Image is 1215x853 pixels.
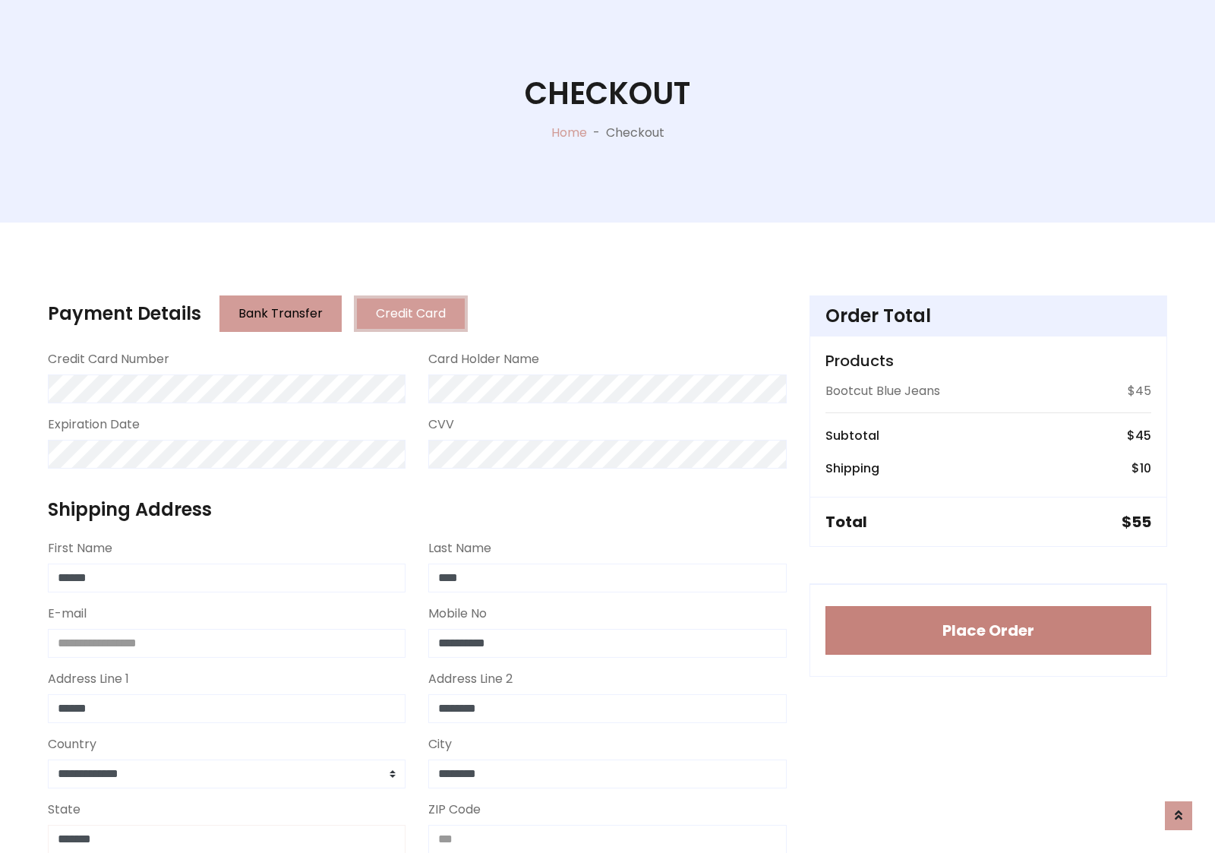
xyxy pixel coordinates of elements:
[1122,513,1151,531] h5: $
[428,350,539,368] label: Card Holder Name
[48,415,140,434] label: Expiration Date
[428,539,491,558] label: Last Name
[48,303,201,325] h4: Payment Details
[1135,427,1151,444] span: 45
[825,428,879,443] h6: Subtotal
[48,350,169,368] label: Credit Card Number
[428,605,487,623] label: Mobile No
[428,415,454,434] label: CVV
[1128,382,1151,400] p: $45
[1131,511,1151,532] span: 55
[354,295,468,332] button: Credit Card
[48,605,87,623] label: E-mail
[1140,460,1151,477] span: 10
[825,305,1151,327] h4: Order Total
[428,670,513,688] label: Address Line 2
[1127,428,1151,443] h6: $
[48,801,80,819] label: State
[1131,461,1151,475] h6: $
[825,461,879,475] h6: Shipping
[428,801,481,819] label: ZIP Code
[825,606,1151,655] button: Place Order
[48,499,787,521] h4: Shipping Address
[825,382,940,400] p: Bootcut Blue Jeans
[48,539,112,558] label: First Name
[219,295,342,332] button: Bank Transfer
[525,75,690,112] h1: Checkout
[606,124,664,142] p: Checkout
[48,735,96,753] label: Country
[48,670,129,688] label: Address Line 1
[825,352,1151,370] h5: Products
[825,513,867,531] h5: Total
[551,124,587,141] a: Home
[587,124,606,142] p: -
[428,735,452,753] label: City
